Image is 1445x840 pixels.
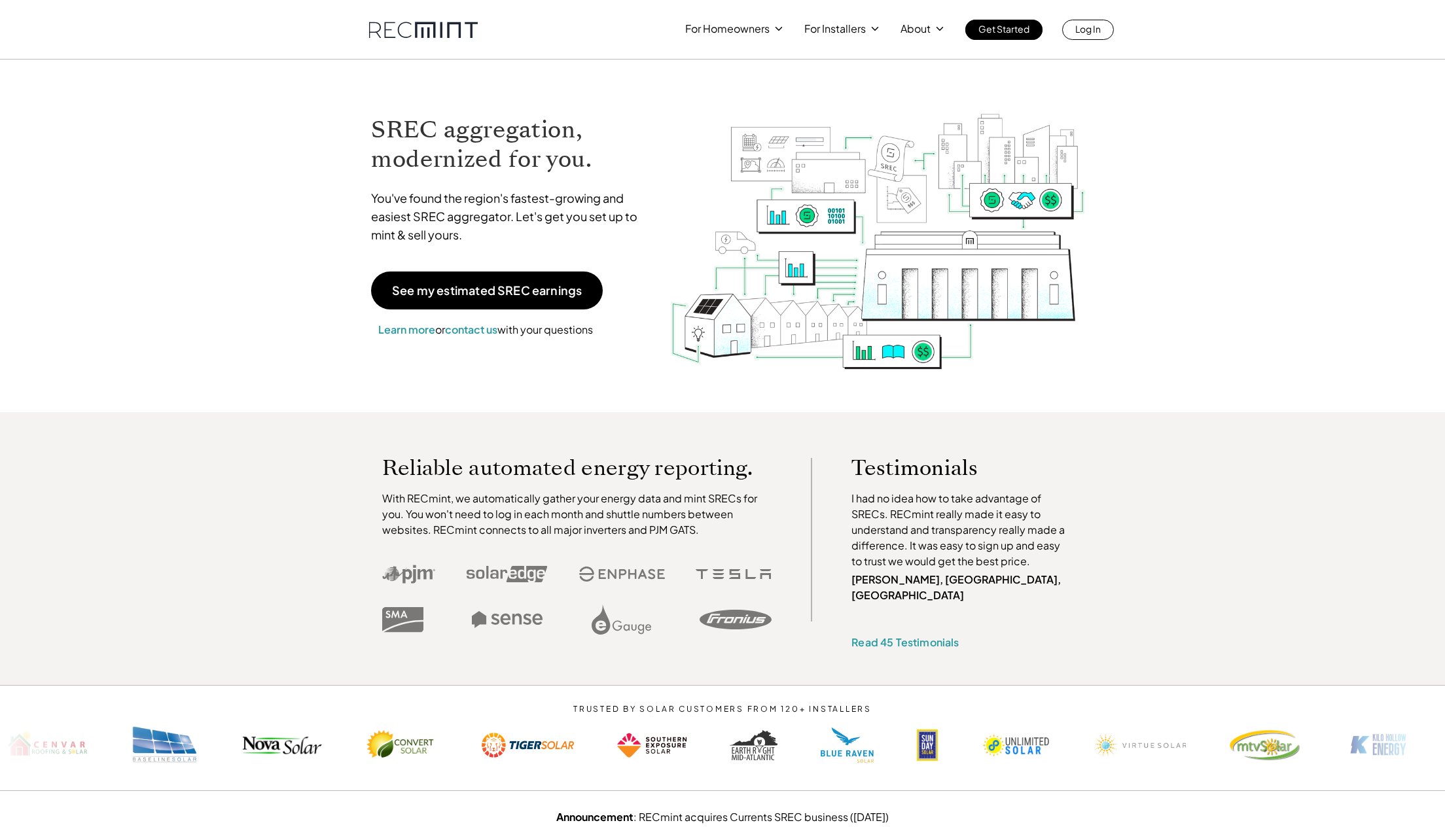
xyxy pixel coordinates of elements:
[382,491,772,538] p: With RECmint, we automatically gather your energy data and mint SRECs for you. You won't need to ...
[669,79,1087,373] img: RECmint value cycle
[978,20,1029,38] p: Get Started
[685,20,770,38] p: For Homeowners
[1062,20,1114,40] a: Log In
[851,635,959,649] a: Read 45 Testimonials
[445,323,497,336] a: contact us
[378,323,435,336] a: Learn more
[371,321,600,338] p: or with your questions
[371,271,603,309] a: See my estimated SREC earnings
[392,285,582,296] p: See my estimated SREC earnings
[804,20,866,38] p: For Installers
[556,810,889,824] a: Announcement: RECmint acquires Currents SREC business ([DATE])
[851,491,1071,569] p: I had no idea how to take advantage of SRECs. RECmint really made it easy to understand and trans...
[901,20,931,38] p: About
[534,705,912,714] p: TRUSTED BY SOLAR CUSTOMERS FROM 120+ INSTALLERS
[556,810,633,824] strong: Announcement
[371,115,650,174] h1: SREC aggregation, modernized for you.
[851,572,1071,603] p: [PERSON_NAME], [GEOGRAPHIC_DATA], [GEOGRAPHIC_DATA]
[965,20,1043,40] a: Get Started
[371,189,650,244] p: You've found the region's fastest-growing and easiest SREC aggregator. Let's get you set up to mi...
[851,458,1046,478] p: Testimonials
[1075,20,1101,38] p: Log In
[382,458,772,478] p: Reliable automated energy reporting.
